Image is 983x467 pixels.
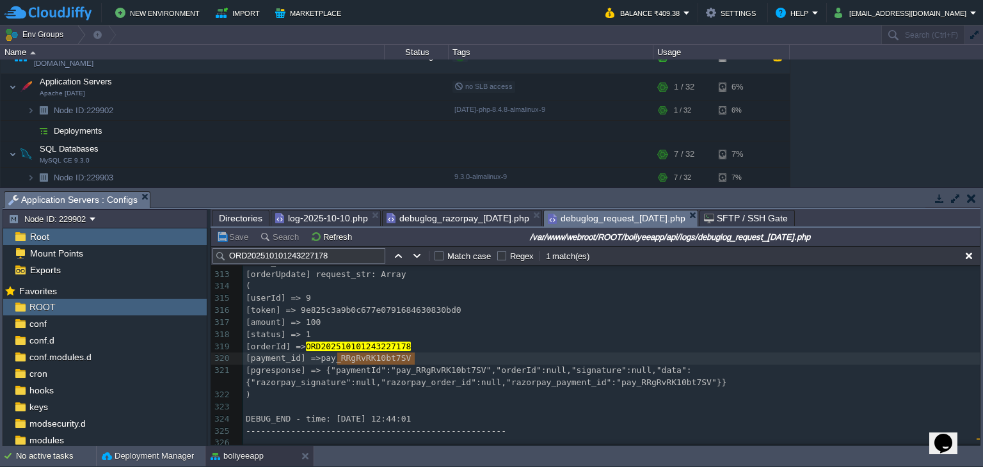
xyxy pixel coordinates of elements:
img: AMDAwAAAACH5BAEAAAAALAAAAAABAAEAAAICRAEAOw== [17,74,35,100]
a: SQL DatabasesMySQL CE 9.3.0 [38,144,100,154]
button: Settings [706,5,760,20]
img: AMDAwAAAACH5BAEAAAAALAAAAAABAAEAAAICRAEAOw== [9,74,17,100]
span: Node ID: [54,106,86,115]
li: /var/www/webroot/ROOT/boliyeeapp/api/logs/debuglog_request_2025-10-10.php [543,210,698,226]
div: No active tasks [16,446,96,466]
a: Node ID:229903 [52,172,115,183]
button: Env Groups [4,26,68,44]
a: hooks [27,384,56,396]
span: [status] => 1 [246,329,311,339]
a: Root [28,231,51,242]
div: 316 [211,305,232,317]
span: 229903 [52,172,115,183]
span: 229902 [52,105,115,116]
span: ) [246,390,251,399]
img: CloudJiffy [4,5,92,21]
span: V [406,353,411,363]
span: [payment_id] => [246,353,321,363]
label: Match case [447,251,491,261]
div: 7% [719,141,760,167]
div: 323 [211,401,232,413]
a: Exports [28,264,63,276]
span: [DATE]-php-8.4.8-almalinux-9 [454,106,545,113]
div: 1 match(es) [545,250,591,262]
span: Favorites [17,285,59,297]
span: keys [27,401,50,413]
div: 313 [211,269,232,281]
img: AMDAwAAAACH5BAEAAAAALAAAAAABAAEAAAICRAEAOw== [30,51,36,54]
img: AMDAwAAAACH5BAEAAAAALAAAAAABAAEAAAICRAEAOw== [17,141,35,167]
button: Import [216,5,264,20]
a: conf [27,318,49,329]
button: Help [776,5,812,20]
a: [DOMAIN_NAME] [34,57,93,70]
div: 318 [211,329,232,341]
button: Save [216,231,252,242]
div: 7 / 32 [674,141,694,167]
img: AMDAwAAAACH5BAEAAAAALAAAAAABAAEAAAICRAEAOw== [27,100,35,120]
div: 7% [719,168,760,187]
div: 6% [719,74,760,100]
div: 322 [211,389,232,401]
a: cron [27,368,49,379]
img: AMDAwAAAACH5BAEAAAAALAAAAAABAAEAAAICRAEAOw== [27,121,35,141]
div: 7 / 32 [674,168,691,187]
div: 324 [211,413,232,425]
span: DEBUG_END - time: [DATE] 12:44:01 [246,414,411,423]
span: ORD202510101243227178 [306,342,411,351]
span: Application Servers : Configs [8,192,138,208]
button: Balance ₹409.38 [605,5,683,20]
img: AMDAwAAAACH5BAEAAAAALAAAAAABAAEAAAICRAEAOw== [35,168,52,187]
div: Tags [449,45,653,59]
span: [amount] => 100 [246,317,321,327]
div: 314 [211,280,232,292]
a: modules [27,434,66,446]
span: [orderUpdate] request_str: Array [246,269,406,279]
div: 6% [719,100,760,120]
a: Deployments [52,125,104,136]
span: [userId] => 9 [246,293,311,303]
button: [EMAIL_ADDRESS][DOMAIN_NAME] [835,5,970,20]
span: debuglog_request_[DATE].php [548,210,685,226]
a: Application ServersApache [DATE] [38,77,114,86]
button: Search [260,231,303,242]
a: conf.d [27,335,56,346]
a: conf.modules.d [27,351,93,363]
div: Usage [654,45,789,59]
img: AMDAwAAAACH5BAEAAAAALAAAAAABAAEAAAICRAEAOw== [27,168,35,187]
button: Deployment Manager [102,450,194,463]
span: SQL Databases [38,143,100,154]
button: New Environment [115,5,204,20]
div: 325 [211,425,232,438]
img: AMDAwAAAACH5BAEAAAAALAAAAAABAAEAAAICRAEAOw== [35,121,52,141]
button: Refresh [310,231,356,242]
a: Node ID:229902 [52,105,115,116]
img: AMDAwAAAACH5BAEAAAAALAAAAAABAAEAAAICRAEAOw== [9,141,17,167]
span: Apache [DATE] [40,90,85,97]
a: modsecurity.d [27,418,88,429]
span: [pgresponse] => {"paymentId":"pay_RRgRvRK10bt7SV","orderId":null,"signature":null,"data":{"razorp... [246,365,726,387]
div: Status [385,45,448,59]
li: /var/www/webroot/ROOT/boliyeeapp/api/logs/debuglog_razorpay_2025-10-10.php [382,210,542,226]
a: Favorites [17,286,59,296]
span: DEBUG_START - time: [DATE] 12:44:01 [246,257,421,267]
div: 1 / 32 [674,100,691,120]
div: 1 / 32 [674,74,694,100]
span: 9.3.0-almalinux-9 [454,173,507,180]
button: boliyeeapp [211,450,264,463]
div: Name [1,45,384,59]
a: Mount Points [28,248,85,259]
iframe: chat widget [929,416,970,454]
div: 317 [211,317,232,329]
li: /var/www/webroot/ROOT/boliyeeapp/api/application/logs/log-2025-10-10.php [271,210,381,226]
div: 319 [211,341,232,353]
